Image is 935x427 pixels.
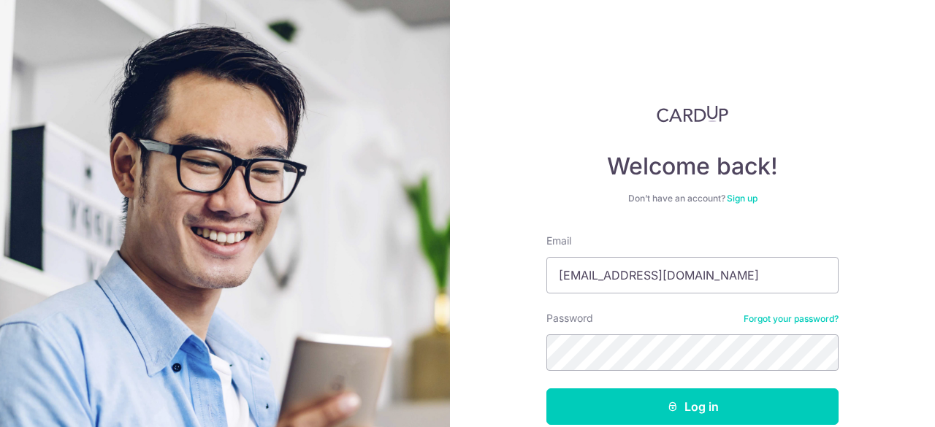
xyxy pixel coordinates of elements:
[546,311,593,326] label: Password
[546,234,571,248] label: Email
[546,257,839,293] input: Enter your Email
[744,313,839,325] a: Forgot your password?
[546,152,839,181] h4: Welcome back!
[727,193,757,204] a: Sign up
[546,388,839,425] button: Log in
[546,193,839,204] div: Don’t have an account?
[657,105,728,123] img: CardUp Logo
